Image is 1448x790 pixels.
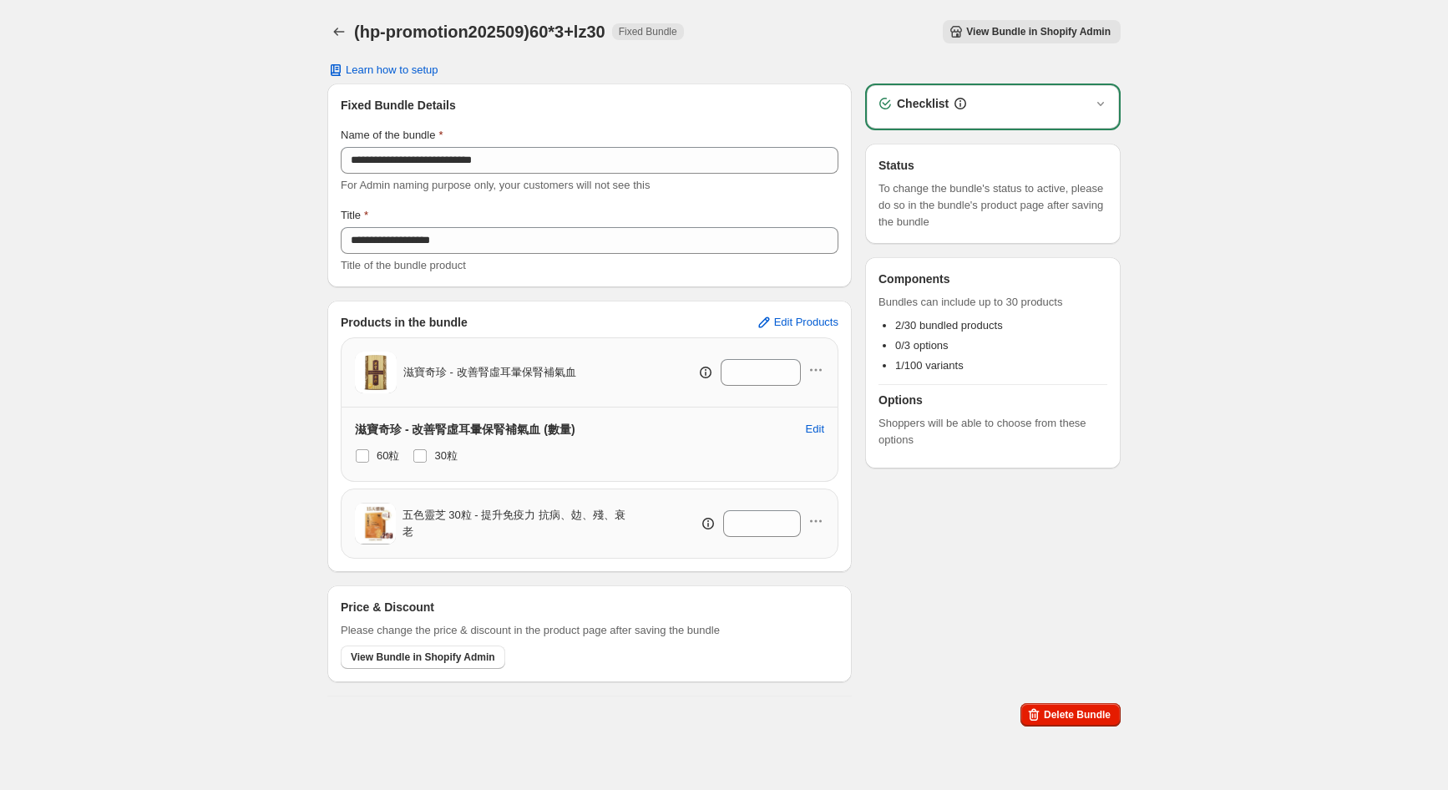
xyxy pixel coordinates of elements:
[878,392,1107,408] h3: Options
[403,364,576,381] span: 滋寶奇珍 - 改善腎虛耳暈保腎補氣血
[341,622,720,639] span: Please change the price & discount in the product page after saving the bundle
[341,207,368,224] label: Title
[341,599,434,615] h3: Price & Discount
[1044,708,1111,722] span: Delete Bundle
[895,359,964,372] span: 1/100 variants
[1020,703,1121,727] button: Delete Bundle
[619,25,677,38] span: Fixed Bundle
[943,20,1121,43] button: View Bundle in Shopify Admin
[341,179,650,191] span: For Admin naming purpose only, your customers will not see this
[897,95,949,112] h3: Checklist
[341,97,838,114] h3: Fixed Bundle Details
[895,319,1003,332] span: 2/30 bundled products
[895,339,949,352] span: 0/3 options
[355,504,396,544] img: 五色靈芝 30粒 - 提升免疫力 抗病、攰、殘、衰老
[354,22,605,42] h1: (hp-promotion202509)60*3+lz30
[796,416,834,443] button: Edit
[806,423,824,436] span: Edit
[774,316,838,329] span: Edit Products
[341,259,466,271] span: Title of the bundle product
[878,271,950,287] h3: Components
[355,352,397,393] img: 滋寶奇珍 - 改善腎虛耳暈保腎補氣血
[434,449,457,462] span: 30粒
[377,449,399,462] span: 60粒
[878,294,1107,311] span: Bundles can include up to 30 products
[878,415,1107,448] span: Shoppers will be able to choose from these options
[327,20,351,43] button: Back
[966,25,1111,38] span: View Bundle in Shopify Admin
[346,63,438,77] span: Learn how to setup
[317,58,448,82] button: Learn how to setup
[746,309,848,336] button: Edit Products
[341,646,505,669] button: View Bundle in Shopify Admin
[341,127,443,144] label: Name of the bundle
[355,421,575,438] h3: 滋寶奇珍 - 改善腎虛耳暈保腎補氣血 (數量)
[341,314,468,331] h3: Products in the bundle
[403,507,630,540] span: 五色靈芝 30粒 - 提升免疫力 抗病、攰、殘、衰老
[351,651,495,664] span: View Bundle in Shopify Admin
[878,180,1107,230] span: To change the bundle's status to active, please do so in the bundle's product page after saving t...
[878,157,1107,174] h3: Status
